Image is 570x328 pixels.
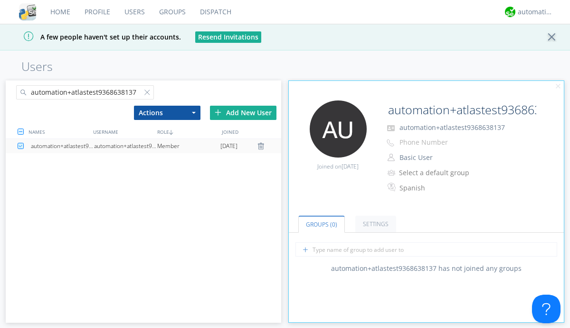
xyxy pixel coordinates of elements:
img: person-outline.svg [388,154,395,161]
span: [DATE] [342,162,359,170]
img: cddb5a64eb264b2086981ab96f4c1ba7 [19,3,36,20]
div: JOINED [219,125,284,139]
img: plus.svg [215,109,221,116]
a: Settings [355,216,396,232]
input: Type name of group to add user to [295,242,557,257]
div: USERNAME [91,125,155,139]
img: In groups with Translation enabled, this user's messages will be automatically translated to and ... [388,181,397,193]
span: automation+atlastest9368638137 [399,123,505,132]
a: automation+atlastest9368638137automation+atlastest9368638137Member[DATE] [6,139,281,153]
div: Member [157,139,220,153]
button: Basic User [396,151,491,164]
div: NAMES [26,125,90,139]
button: Actions [134,106,200,120]
img: cancel.svg [555,83,561,90]
button: Resend Invitations [195,31,261,43]
div: automation+atlastest9368638137 has not joined any groups [289,264,564,273]
div: ROLE [155,125,219,139]
span: A few people haven't set up their accounts. [7,32,181,41]
a: Groups (0) [298,216,345,233]
input: Name [384,100,538,119]
div: automation+atlas [518,7,553,17]
input: Search users [16,85,154,99]
iframe: Toggle Customer Support [532,295,560,323]
img: phone-outline.svg [387,139,394,147]
img: 373638.png [310,100,367,158]
span: [DATE] [220,139,237,153]
img: d2d01cd9b4174d08988066c6d424eccd [505,7,515,17]
div: automation+atlastest9368638137 [94,139,157,153]
div: Add New User [210,106,276,120]
div: Spanish [399,183,479,193]
div: Select a default group [399,168,478,178]
span: Joined on [317,162,359,170]
img: icon-alert-users-thin-outline.svg [388,166,397,179]
div: automation+atlastest9368638137 [31,139,94,153]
